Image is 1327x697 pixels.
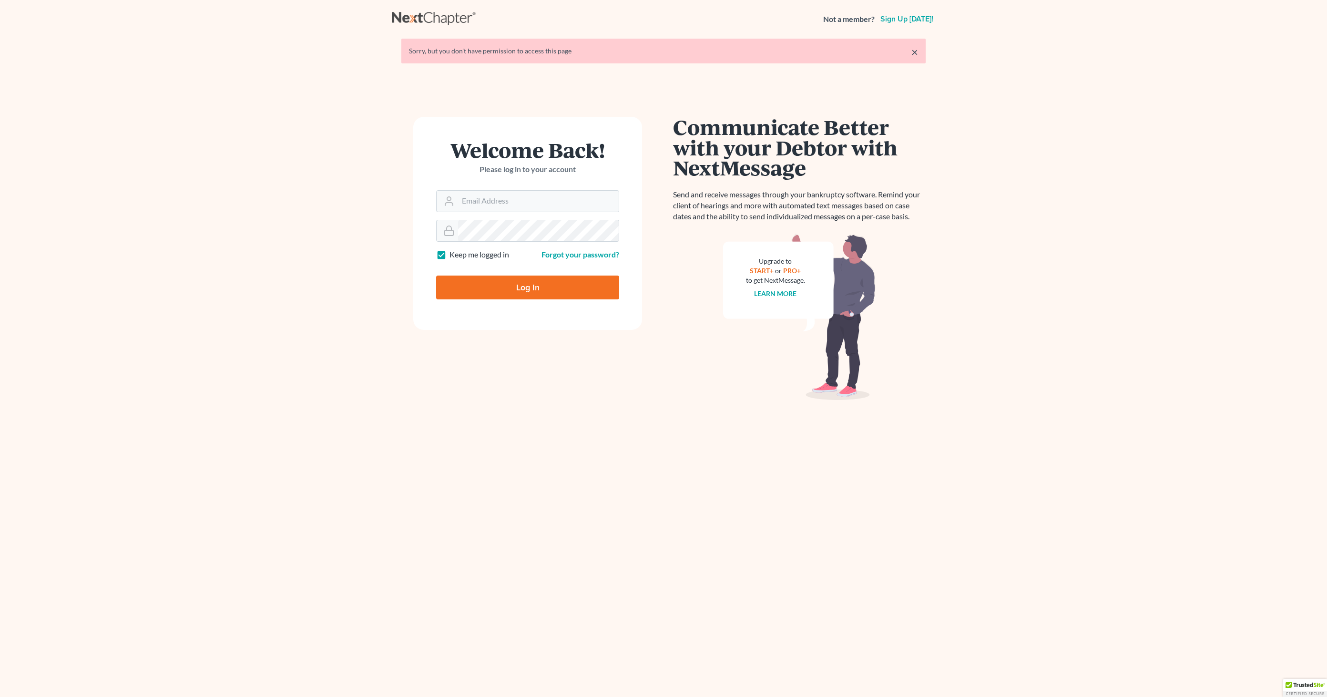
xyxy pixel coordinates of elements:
a: Sign up [DATE]! [878,15,935,23]
a: PRO+ [784,266,801,275]
input: Email Address [458,191,619,212]
h1: Communicate Better with your Debtor with NextMessage [673,117,926,178]
p: Send and receive messages through your bankruptcy software. Remind your client of hearings and mo... [673,189,926,222]
div: TrustedSite Certified [1283,679,1327,697]
div: Sorry, but you don't have permission to access this page [409,46,918,56]
strong: Not a member? [823,14,875,25]
input: Log In [436,276,619,299]
a: Forgot your password? [541,250,619,259]
a: × [911,46,918,58]
label: Keep me logged in [449,249,509,260]
p: Please log in to your account [436,164,619,175]
div: to get NextMessage. [746,276,805,285]
div: Upgrade to [746,256,805,266]
a: START+ [750,266,774,275]
img: nextmessage_bg-59042aed3d76b12b5cd301f8e5b87938c9018125f34e5fa2b7a6b67550977c72.svg [723,234,876,400]
span: or [776,266,782,275]
a: Learn more [755,289,797,297]
h1: Welcome Back! [436,140,619,160]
